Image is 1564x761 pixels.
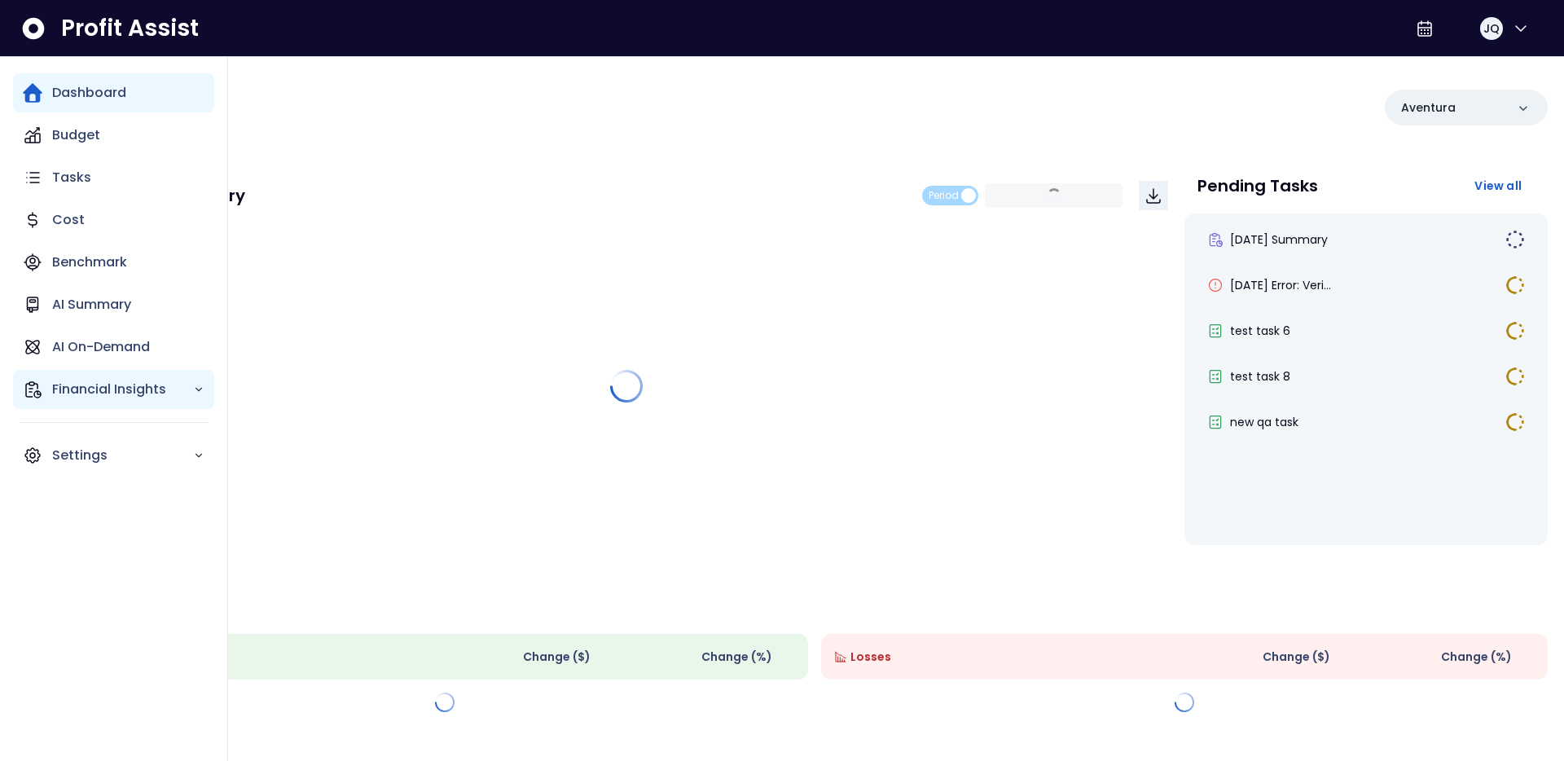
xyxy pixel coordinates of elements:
[61,14,199,43] span: Profit Assist
[1505,230,1525,249] img: Not yet Started
[1197,178,1318,194] p: Pending Tasks
[701,649,772,666] span: Change (%)
[1483,20,1500,37] span: JQ
[1401,99,1456,117] p: Aventura
[1263,649,1330,666] span: Change ( $ )
[1505,321,1525,341] img: In Progress
[1505,367,1525,386] img: In Progress
[1139,181,1168,210] button: Download
[1230,414,1298,430] span: new qa task
[52,295,131,315] p: AI Summary
[1230,368,1290,385] span: test task 8
[52,337,150,357] p: AI On-Demand
[1230,231,1328,248] span: [DATE] Summary
[523,649,591,666] span: Change ( $ )
[1230,277,1331,293] span: [DATE] Error: Veri...
[1461,171,1535,200] button: View all
[52,253,127,272] p: Benchmark
[1505,275,1525,295] img: In Progress
[850,649,891,666] span: Losses
[52,380,193,399] p: Financial Insights
[52,125,100,145] p: Budget
[52,83,126,103] p: Dashboard
[1474,178,1522,194] span: View all
[81,598,1548,614] p: Wins & Losses
[52,446,193,465] p: Settings
[1441,649,1512,666] span: Change (%)
[1505,412,1525,432] img: In Progress
[52,210,85,230] p: Cost
[1230,323,1290,339] span: test task 6
[52,168,91,187] p: Tasks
